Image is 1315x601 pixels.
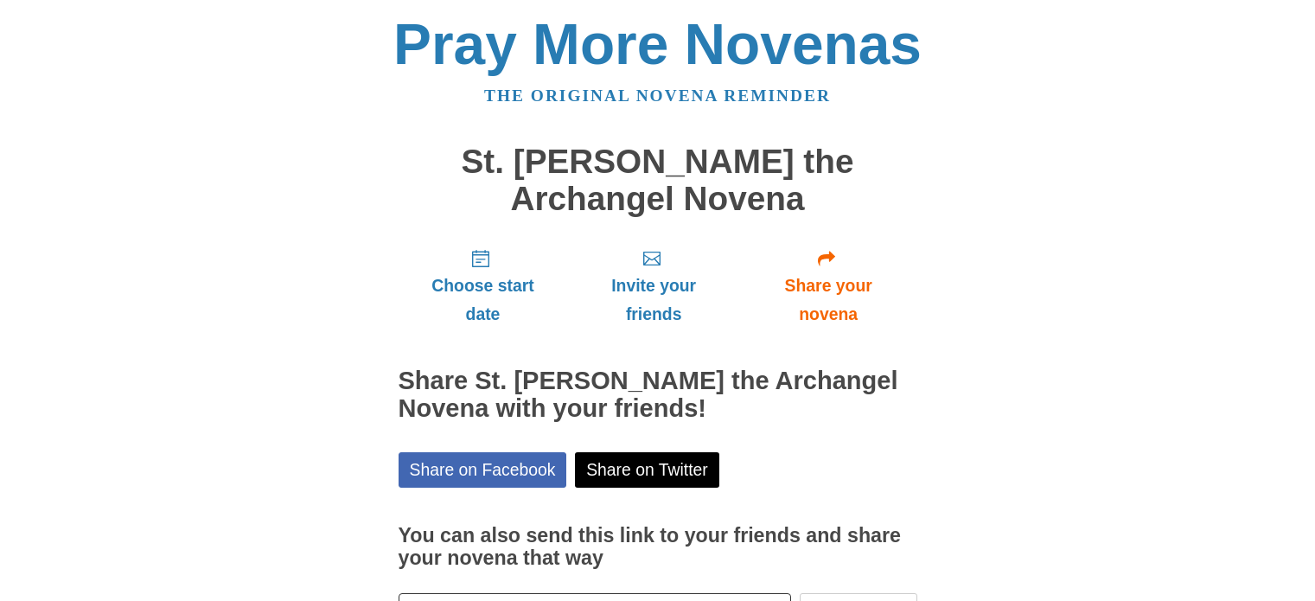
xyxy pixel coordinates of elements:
[399,234,568,337] a: Choose start date
[740,234,917,337] a: Share your novena
[757,272,900,329] span: Share your novena
[584,272,722,329] span: Invite your friends
[484,86,831,105] a: The original novena reminder
[399,452,567,488] a: Share on Facebook
[416,272,551,329] span: Choose start date
[393,12,922,76] a: Pray More Novenas
[399,368,917,423] h2: Share St. [PERSON_NAME] the Archangel Novena with your friends!
[399,144,917,217] h1: St. [PERSON_NAME] the Archangel Novena
[575,452,719,488] a: Share on Twitter
[567,234,739,337] a: Invite your friends
[399,525,917,569] h3: You can also send this link to your friends and share your novena that way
